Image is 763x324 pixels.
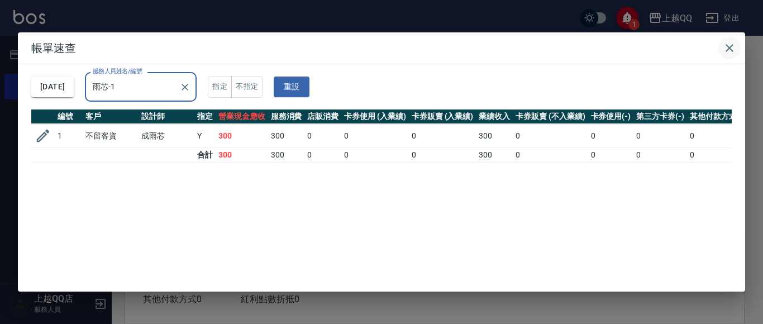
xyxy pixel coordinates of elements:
td: 0 [687,148,748,163]
td: 0 [513,124,588,148]
th: 卡券販賣 (入業績) [409,109,476,124]
th: 客戶 [83,109,139,124]
td: 0 [409,124,476,148]
td: 0 [304,148,341,163]
td: 300 [476,124,513,148]
td: 0 [341,148,409,163]
th: 其他付款方式(-) [687,109,748,124]
td: 1 [55,124,83,148]
button: 不指定 [231,76,263,98]
td: 300 [216,124,268,148]
button: 重設 [274,77,309,97]
label: 服務人員姓名/編號 [93,67,142,75]
td: 成雨芯 [139,124,194,148]
button: [DATE] [31,77,74,97]
td: 不留客資 [83,124,139,148]
th: 卡券使用 (入業績) [341,109,409,124]
td: 0 [341,124,409,148]
td: 0 [304,124,341,148]
td: 0 [588,148,634,163]
h2: 帳單速查 [18,32,745,64]
td: 300 [268,124,305,148]
td: 合計 [194,148,216,163]
td: 0 [588,124,634,148]
th: 卡券販賣 (不入業績) [513,109,588,124]
th: 編號 [55,109,83,124]
td: Y [194,124,216,148]
td: 300 [268,148,305,163]
th: 第三方卡券(-) [633,109,687,124]
td: 0 [409,148,476,163]
td: 0 [513,148,588,163]
button: 指定 [208,76,232,98]
td: 0 [687,124,748,148]
th: 指定 [194,109,216,124]
th: 業績收入 [476,109,513,124]
td: 0 [633,124,687,148]
th: 店販消費 [304,109,341,124]
th: 營業現金應收 [216,109,268,124]
th: 服務消費 [268,109,305,124]
th: 卡券使用(-) [588,109,634,124]
td: 0 [633,148,687,163]
td: 300 [216,148,268,163]
button: Clear [177,79,193,95]
th: 設計師 [139,109,194,124]
td: 300 [476,148,513,163]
